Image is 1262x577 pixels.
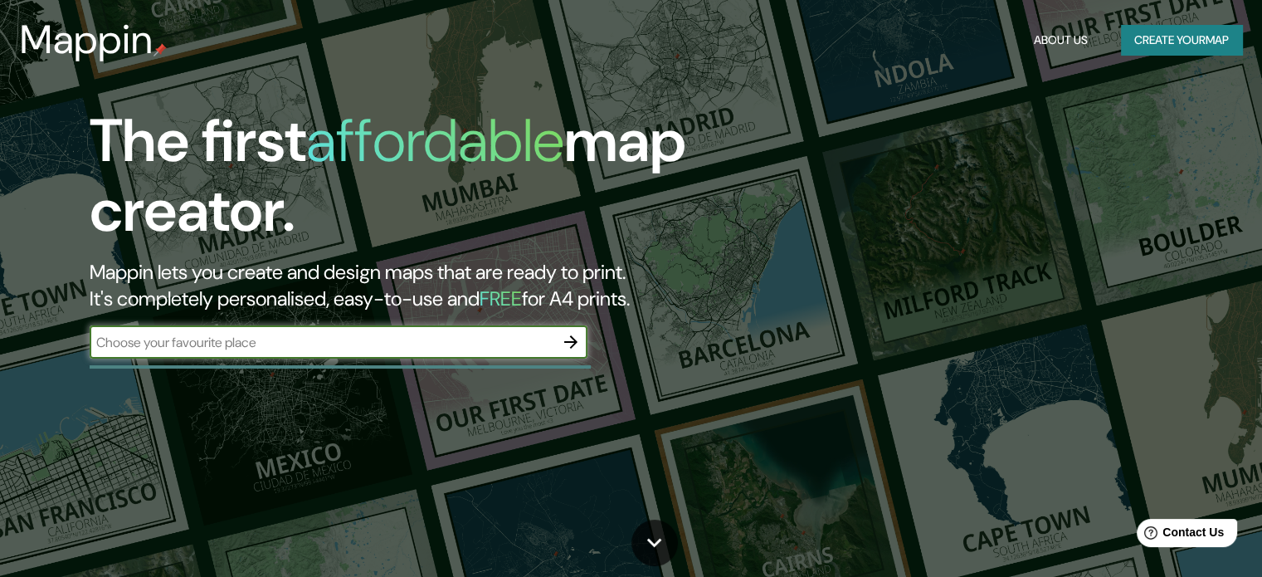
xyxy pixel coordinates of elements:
h3: Mappin [20,17,153,63]
h2: Mappin lets you create and design maps that are ready to print. It's completely personalised, eas... [90,259,721,312]
h1: affordable [306,102,564,179]
button: Create yourmap [1121,25,1242,56]
input: Choose your favourite place [90,333,554,352]
button: About Us [1027,25,1094,56]
h1: The first map creator. [90,106,721,259]
img: mappin-pin [153,43,167,56]
iframe: Help widget launcher [1114,512,1244,559]
h5: FREE [480,286,522,311]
